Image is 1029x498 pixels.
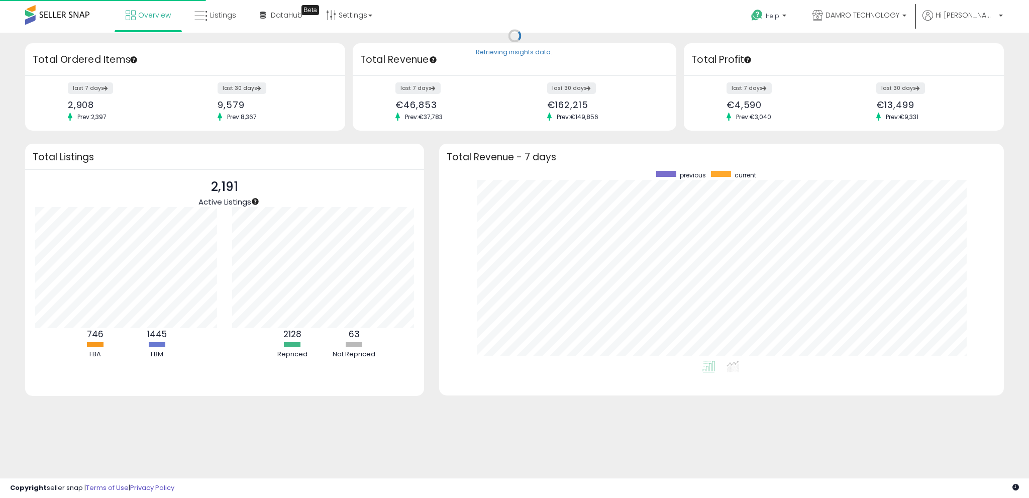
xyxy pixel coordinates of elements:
[210,10,236,20] span: Listings
[65,350,126,359] div: FBA
[222,113,262,121] span: Prev: 8,367
[395,99,507,110] div: €46,853
[138,10,171,20] span: Overview
[743,55,752,64] div: Tooltip anchor
[198,196,251,207] span: Active Listings
[33,53,338,67] h3: Total Ordered Items
[324,350,384,359] div: Not Repriced
[129,55,138,64] div: Tooltip anchor
[727,82,772,94] label: last 7 days
[922,10,1003,33] a: Hi [PERSON_NAME]
[360,53,669,67] h3: Total Revenue
[826,10,899,20] span: DAMRO TECHNOLOGY
[547,82,596,94] label: last 30 days
[33,153,417,161] h3: Total Listings
[349,328,360,340] b: 63
[876,99,986,110] div: €13,499
[447,153,996,161] h3: Total Revenue - 7 days
[735,171,756,179] span: current
[198,177,251,196] p: 2,191
[68,99,178,110] div: 2,908
[691,53,996,67] h3: Total Profit
[251,197,260,206] div: Tooltip anchor
[271,10,302,20] span: DataHub
[68,82,113,94] label: last 7 days
[936,10,996,20] span: Hi [PERSON_NAME]
[301,5,319,15] div: Tooltip anchor
[727,99,837,110] div: €4,590
[218,82,266,94] label: last 30 days
[743,2,796,33] a: Help
[395,82,441,94] label: last 7 days
[72,113,112,121] span: Prev: 2,397
[147,328,167,340] b: 1445
[552,113,603,121] span: Prev: €149,856
[429,55,438,64] div: Tooltip anchor
[731,113,776,121] span: Prev: €3,040
[547,99,659,110] div: €162,215
[283,328,301,340] b: 2128
[876,82,925,94] label: last 30 days
[476,48,554,57] div: Retrieving insights data..
[751,9,763,22] i: Get Help
[400,113,448,121] span: Prev: €37,783
[218,99,328,110] div: 9,579
[87,328,104,340] b: 746
[766,12,779,20] span: Help
[680,171,706,179] span: previous
[881,113,923,121] span: Prev: €9,331
[262,350,323,359] div: Repriced
[127,350,187,359] div: FBM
